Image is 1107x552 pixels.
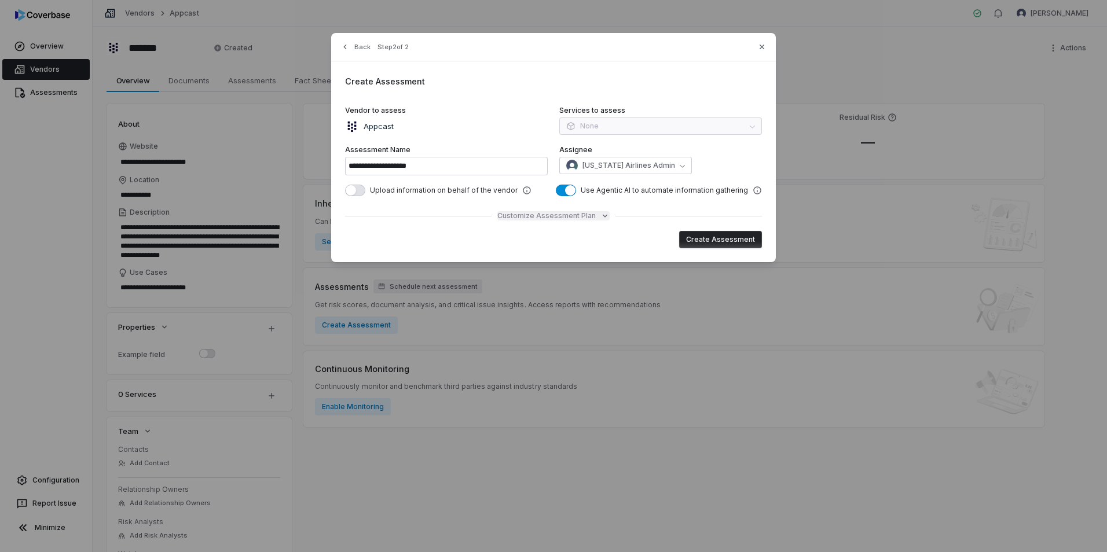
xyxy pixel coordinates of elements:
[337,36,374,57] button: Back
[345,106,406,115] span: Vendor to assess
[559,145,762,154] label: Assignee
[559,106,762,115] label: Services to assess
[497,211,596,220] span: Customize Assessment Plan
[582,161,675,170] span: [US_STATE] Airlines Admin
[497,211,610,220] button: Customize Assessment Plan
[566,160,578,171] img: Alaska Airlines Admin avatar
[345,76,425,86] span: Create Assessment
[581,186,748,195] span: Use Agentic AI to automate information gathering
[679,231,762,248] button: Create Assessment
[377,43,409,51] span: Step 2 of 2
[345,145,548,154] label: Assessment Name
[370,186,518,195] span: Upload information on behalf of the vendor
[359,121,394,133] p: Appcast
